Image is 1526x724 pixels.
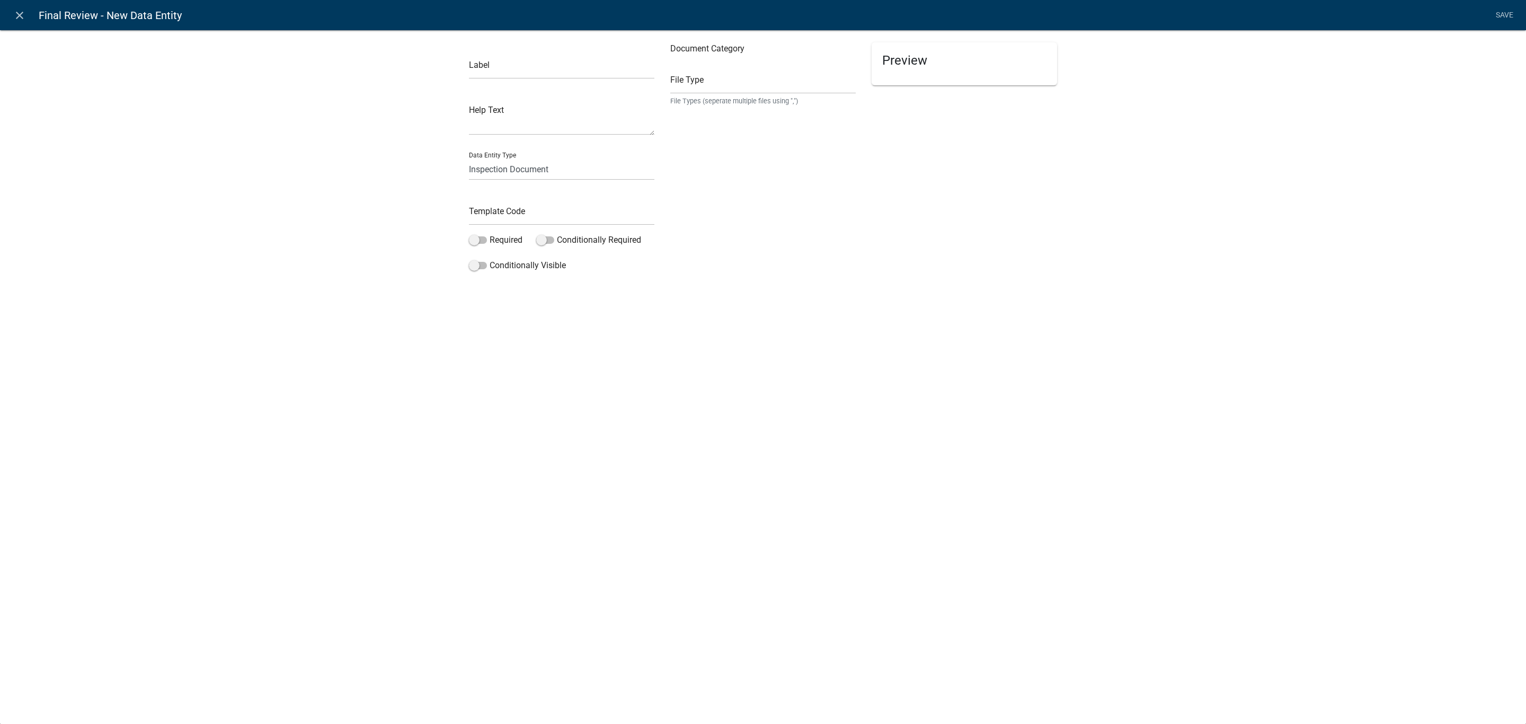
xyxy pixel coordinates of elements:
[670,96,856,106] small: File Types (seperate multiple files using ",")
[39,5,182,26] span: Final Review - New Data Entity
[536,234,641,246] label: Conditionally Required
[882,53,1046,68] h5: Preview
[670,45,744,53] label: Document Category
[469,259,566,272] label: Conditionally Visible
[469,234,522,246] label: Required
[13,9,26,22] i: close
